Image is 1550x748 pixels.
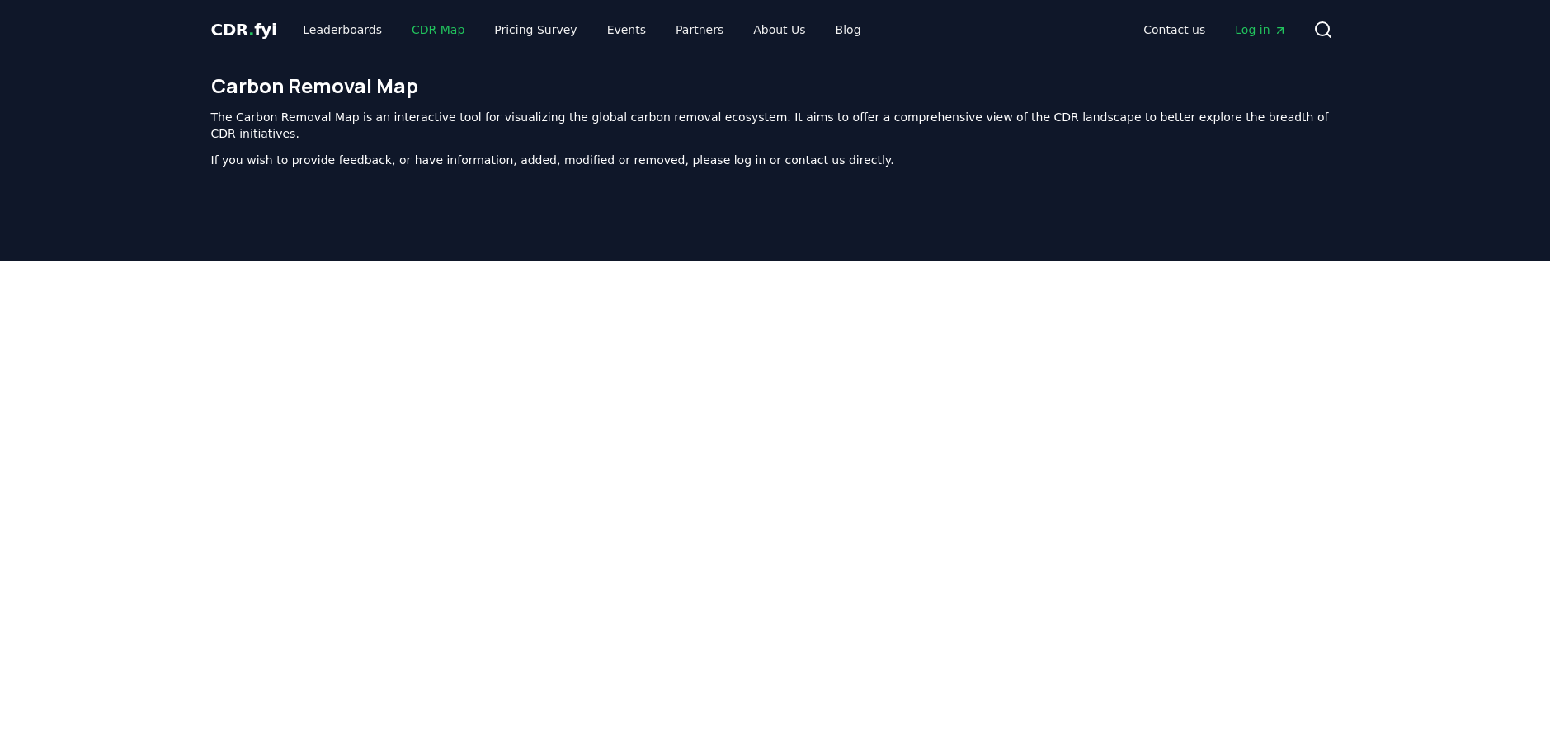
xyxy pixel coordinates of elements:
a: CDR Map [398,15,478,45]
a: About Us [740,15,818,45]
span: . [248,20,254,40]
span: CDR fyi [211,20,277,40]
a: Events [594,15,659,45]
p: The Carbon Removal Map is an interactive tool for visualizing the global carbon removal ecosystem... [211,109,1340,142]
p: If you wish to provide feedback, or have information, added, modified or removed, please log in o... [211,152,1340,168]
a: CDR.fyi [211,18,277,41]
h1: Carbon Removal Map [211,73,1340,99]
nav: Main [1130,15,1299,45]
a: Log in [1222,15,1299,45]
a: Pricing Survey [481,15,590,45]
nav: Main [290,15,874,45]
a: Partners [662,15,737,45]
a: Leaderboards [290,15,395,45]
a: Contact us [1130,15,1218,45]
span: Log in [1235,21,1286,38]
a: Blog [822,15,874,45]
